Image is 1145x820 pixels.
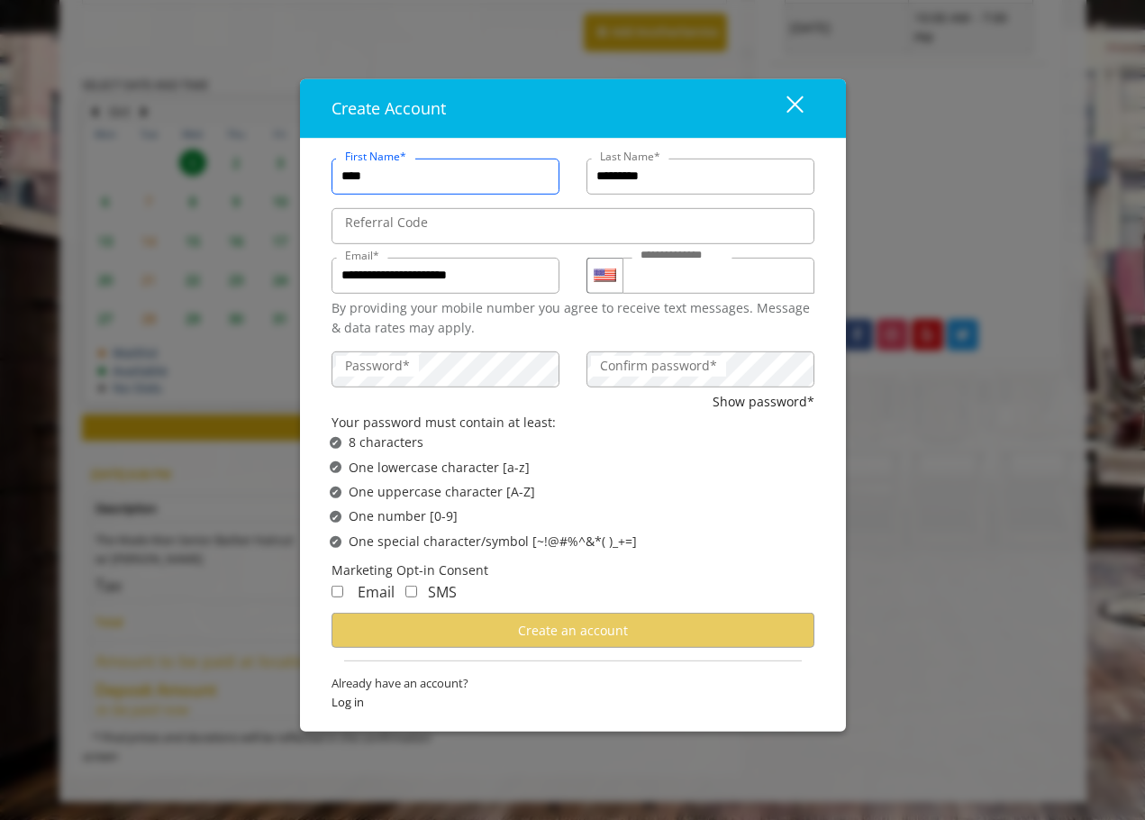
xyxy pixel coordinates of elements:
label: Password* [336,356,419,376]
button: Create an account [332,613,814,648]
label: Email* [336,247,388,264]
span: Create an account [518,622,628,639]
input: Lastname [586,159,814,195]
label: First Name* [336,148,415,165]
input: ConfirmPassword [586,351,814,387]
div: Marketing Opt-in Consent [332,560,814,580]
label: Last Name* [591,148,669,165]
span: ✔ [332,534,339,549]
div: Your password must contain at least: [332,413,814,433]
span: Create Account [332,97,446,119]
span: 8 characters [349,433,423,452]
input: Receive Marketing SMS [405,585,417,597]
span: ✔ [332,509,339,524]
button: Show password* [713,392,814,412]
span: Already have an account? [332,674,814,693]
span: One special character/symbol [~!@#%^&*( )_+=] [349,532,637,551]
span: ✔ [332,435,339,450]
button: close dialog [753,89,814,126]
span: ✔ [332,460,339,475]
input: FirstName [332,159,559,195]
input: Email [332,258,559,294]
span: One lowercase character [a-z] [349,457,530,477]
span: Log in [332,693,814,712]
span: ✔ [332,485,339,499]
label: Confirm password* [591,356,726,376]
input: Password [332,351,559,387]
span: One number [0-9] [349,506,458,526]
div: Country [586,258,622,294]
span: One uppercase character [A-Z] [349,482,535,502]
label: Referral Code [336,213,437,232]
span: SMS [428,581,457,601]
div: By providing your mobile number you agree to receive text messages. Message & data rates may apply. [332,298,814,339]
input: Receive Marketing Email [332,585,343,597]
input: ReferralCode [332,208,814,244]
span: Email [358,581,395,601]
div: close dialog [766,95,802,122]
